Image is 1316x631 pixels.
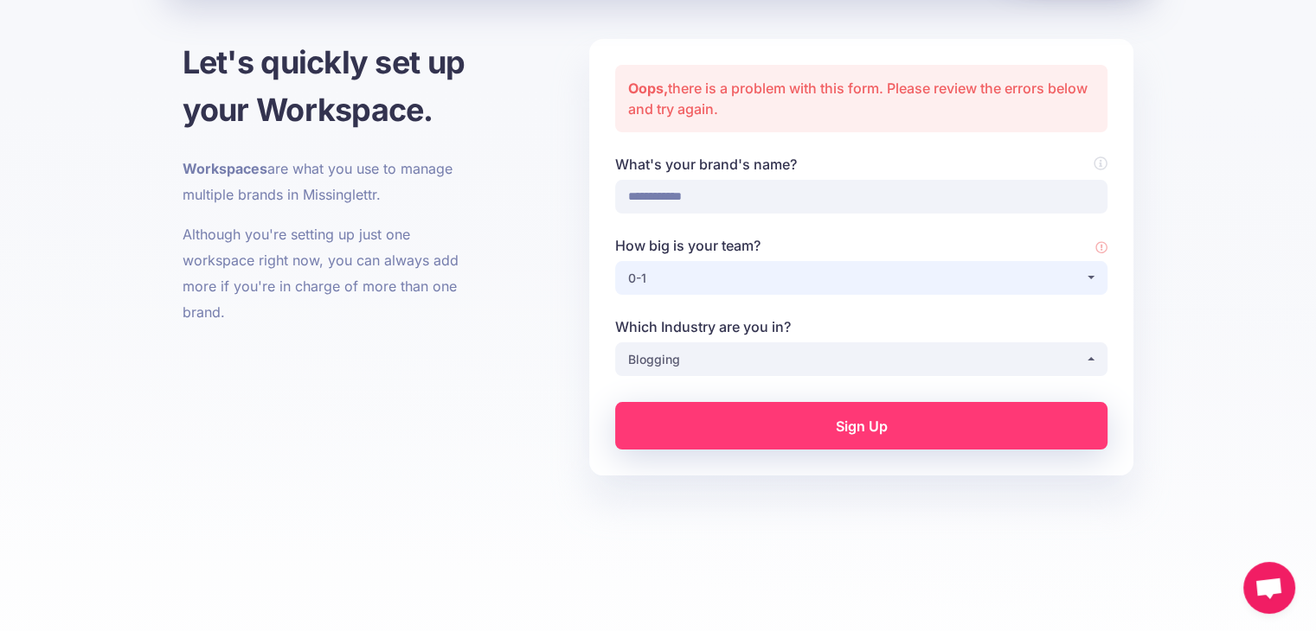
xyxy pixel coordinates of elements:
div: there is a problem with this form. Please review the errors below and try again. [615,65,1107,132]
a: Sign Up [615,402,1107,449]
p: are what you use to manage multiple brands in Missinglettr. [183,156,483,207]
button: 0-1 [615,261,1107,295]
div: Blogging [628,349,1085,370]
label: What's your brand's name? [615,154,1107,175]
button: Blogging [615,342,1107,376]
a: Open chat [1243,562,1295,614]
label: How big is your team? [615,235,1107,256]
p: Although you're setting up just one workspace right now, you can always add more if you're in cha... [183,221,483,325]
b: Workspaces [183,160,267,177]
div: 0-1 [628,268,1085,289]
strong: Oops, [628,80,668,97]
h1: Let's quickly set up your Workspace. [183,39,483,134]
label: Which Industry are you in? [615,316,1107,337]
